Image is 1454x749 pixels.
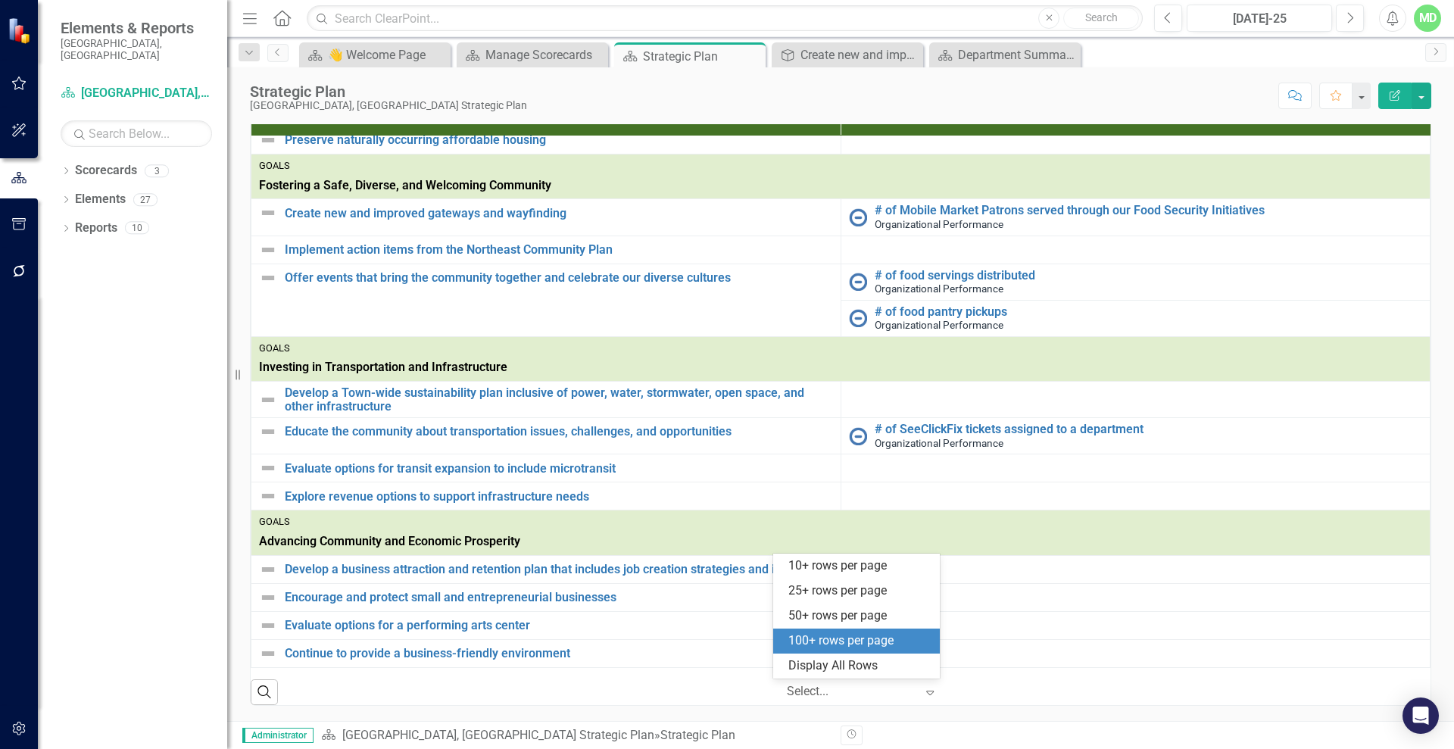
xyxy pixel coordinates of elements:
[251,482,841,510] td: Double-Click to Edit Right Click for Context Menu
[788,582,931,600] div: 25+ rows per page
[251,611,841,639] td: Double-Click to Edit Right Click for Context Menu
[259,560,277,579] img: Not Defined
[875,218,1003,230] span: Organizational Performance
[1085,11,1118,23] span: Search
[875,269,1423,282] a: # of food servings distributed
[145,164,169,177] div: 3
[61,37,212,62] small: [GEOGRAPHIC_DATA], [GEOGRAPHIC_DATA]
[75,162,137,179] a: Scorecards
[259,241,277,259] img: Not Defined
[259,644,277,663] img: Not Defined
[1192,10,1327,28] div: [DATE]-25
[251,454,841,482] td: Double-Click to Edit Right Click for Context Menu
[259,204,277,222] img: Not Defined
[285,386,833,413] a: Develop a Town-wide sustainability plan inclusive of power, water, stormwater, open space, and ot...
[643,47,762,66] div: Strategic Plan
[259,269,277,287] img: Not Defined
[75,220,117,237] a: Reports
[251,126,841,154] td: Double-Click to Edit Right Click for Context Menu
[1187,5,1332,32] button: [DATE]-25
[251,264,841,336] td: Double-Click to Edit Right Click for Context Menu
[285,207,833,220] a: Create new and improved gateways and wayfinding
[775,45,919,64] a: Create new and improved gateways and wayfinding
[285,619,833,632] a: Evaluate options for a performing arts center
[251,555,841,583] td: Double-Click to Edit Right Click for Context Menu
[788,632,931,650] div: 100+ rows per page
[1063,8,1139,29] button: Search
[75,191,126,208] a: Elements
[8,17,34,44] img: ClearPoint Strategy
[1403,698,1439,734] div: Open Intercom Messenger
[259,487,277,505] img: Not Defined
[841,264,1431,300] td: Double-Click to Edit Right Click for Context Menu
[933,45,1077,64] a: Department Summary
[841,199,1431,236] td: Double-Click to Edit Right Click for Context Menu
[1414,5,1441,32] button: MD
[259,391,277,409] img: Not Defined
[841,418,1431,454] td: Double-Click to Edit Right Click for Context Menu
[251,236,841,264] td: Double-Click to Edit Right Click for Context Menu
[259,423,277,441] img: Not Defined
[259,359,1422,376] span: Investing in Transportation and Infrastructure
[251,639,841,667] td: Double-Click to Edit Right Click for Context Menu
[485,45,604,64] div: Manage Scorecards
[259,159,1422,173] div: Goals
[259,533,1422,551] span: Advancing Community and Economic Prosperity
[259,515,1422,529] div: Goals
[285,462,833,476] a: Evaluate options for transit expansion to include microtransit
[250,100,527,111] div: [GEOGRAPHIC_DATA], [GEOGRAPHIC_DATA] Strategic Plan
[285,563,833,576] a: Develop a business attraction and retention plan that includes job creation strategies and incent...
[460,45,604,64] a: Manage Scorecards
[285,490,833,504] a: Explore revenue options to support infrastructure needs
[800,45,919,64] div: Create new and improved gateways and wayfinding
[321,727,829,744] div: »
[788,657,931,675] div: Display All Rows
[251,336,1431,381] td: Double-Click to Edit
[251,199,841,236] td: Double-Click to Edit Right Click for Context Menu
[259,459,277,477] img: Not Defined
[849,208,867,226] img: No Information
[660,728,735,742] div: Strategic Plan
[251,583,841,611] td: Double-Click to Edit Right Click for Context Menu
[328,45,447,64] div: 👋 Welcome Page
[285,647,833,660] a: Continue to provide a business-friendly environment
[788,607,931,625] div: 50+ rows per page
[251,418,841,454] td: Double-Click to Edit Right Click for Context Menu
[285,133,833,147] a: Preserve naturally occurring affordable housing
[259,342,1422,355] div: Goals
[875,423,1423,436] a: # of SeeClickFix tickets assigned to a department
[259,588,277,607] img: Not Defined
[259,177,1422,195] span: Fostering a Safe, Diverse, and Welcoming Community
[342,728,654,742] a: [GEOGRAPHIC_DATA], [GEOGRAPHIC_DATA] Strategic Plan
[251,510,1431,555] td: Double-Click to Edit
[849,427,867,445] img: No Information
[875,319,1003,331] span: Organizational Performance
[259,616,277,635] img: Not Defined
[788,557,931,575] div: 10+ rows per page
[303,45,447,64] a: 👋 Welcome Page
[251,154,1431,199] td: Double-Click to Edit
[875,305,1423,319] a: # of food pantry pickups
[242,728,314,743] span: Administrator
[841,300,1431,336] td: Double-Click to Edit Right Click for Context Menu
[849,273,867,291] img: No Information
[875,204,1423,217] a: # of Mobile Market Patrons served through our Food Security Initiatives
[61,19,212,37] span: Elements & Reports
[125,222,149,235] div: 10
[61,120,212,147] input: Search Below...
[875,437,1003,449] span: Organizational Performance
[849,309,867,327] img: No Information
[285,271,833,285] a: Offer events that bring the community together and celebrate our diverse cultures
[307,5,1143,32] input: Search ClearPoint...
[285,425,833,438] a: Educate the community about transportation issues, challenges, and opportunities
[285,243,833,257] a: Implement action items from the Northeast Community Plan
[133,193,158,206] div: 27
[259,131,277,149] img: Not Defined
[250,83,527,100] div: Strategic Plan
[61,85,212,102] a: [GEOGRAPHIC_DATA], [GEOGRAPHIC_DATA] Strategic Plan
[875,282,1003,295] span: Organizational Performance
[251,382,841,418] td: Double-Click to Edit Right Click for Context Menu
[285,591,833,604] a: Encourage and protect small and entrepreneurial businesses
[958,45,1077,64] div: Department Summary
